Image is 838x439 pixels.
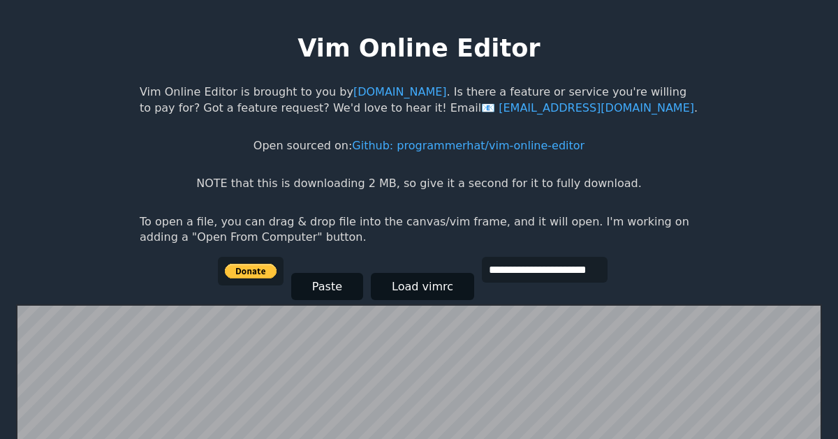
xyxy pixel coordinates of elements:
[481,101,694,114] a: [EMAIL_ADDRESS][DOMAIN_NAME]
[353,85,447,98] a: [DOMAIN_NAME]
[253,138,585,154] p: Open sourced on:
[140,84,698,116] p: Vim Online Editor is brought to you by . Is there a feature or service you're willing to pay for?...
[140,214,698,246] p: To open a file, you can drag & drop file into the canvas/vim frame, and it will open. I'm working...
[371,273,474,300] button: Load vimrc
[297,31,540,65] h1: Vim Online Editor
[352,139,585,152] a: Github: programmerhat/vim-online-editor
[196,176,641,191] p: NOTE that this is downloading 2 MB, so give it a second for it to fully download.
[291,273,363,300] button: Paste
